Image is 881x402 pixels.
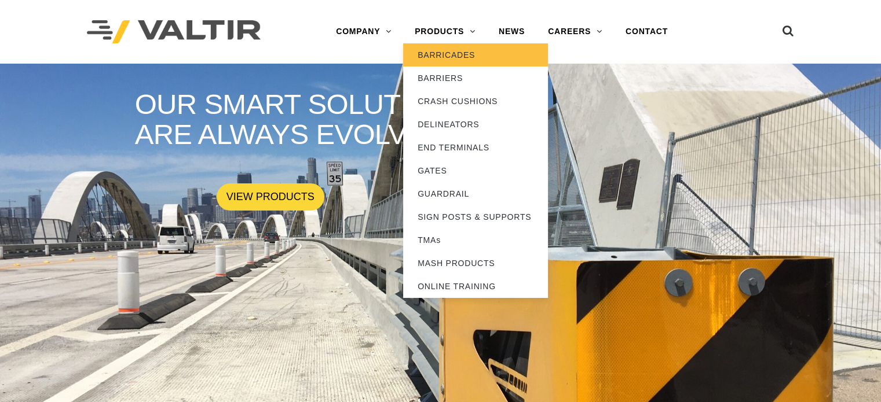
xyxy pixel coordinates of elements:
a: TMAs [403,228,548,252]
a: COMPANY [324,20,403,43]
a: VIEW PRODUCTS [217,183,324,211]
a: ONLINE TRAINING [403,275,548,298]
a: BARRICADES [403,43,548,67]
a: PRODUCTS [403,20,487,43]
a: NEWS [487,20,536,43]
a: GATES [403,159,548,182]
a: CRASH CUSHIONS [403,90,548,113]
a: END TERMINALS [403,136,548,159]
a: BARRIERS [403,67,548,90]
a: GUARDRAIL [403,182,548,205]
rs-layer: OUR SMART SOLUTIONS ARE ALWAYS EVOLVING. [135,89,499,150]
a: CONTACT [614,20,679,43]
img: Valtir [87,20,261,44]
a: SIGN POSTS & SUPPORTS [403,205,548,228]
a: CAREERS [536,20,614,43]
a: MASH PRODUCTS [403,252,548,275]
a: DELINEATORS [403,113,548,136]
